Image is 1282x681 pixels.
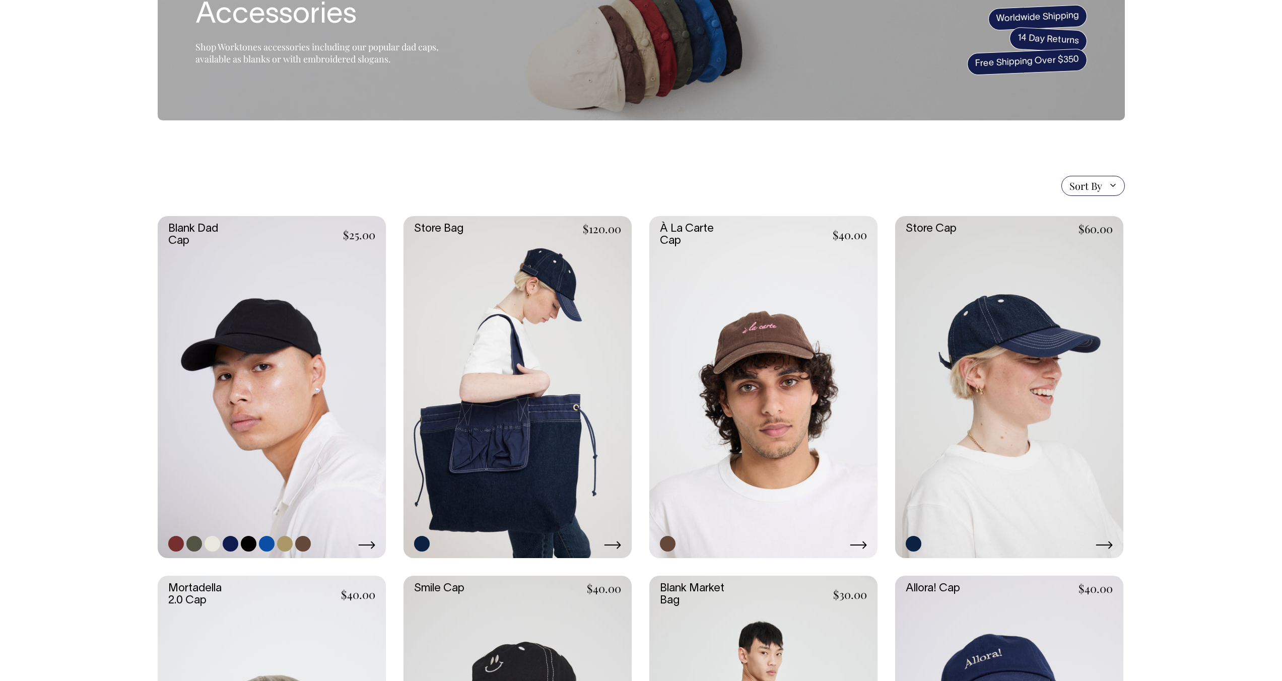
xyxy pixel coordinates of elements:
span: 14 Day Returns [1008,27,1087,53]
span: Shop Worktones accessories including our popular dad caps, available as blanks or with embroidere... [195,41,439,65]
span: Worldwide Shipping [988,5,1088,31]
span: Sort By [1069,180,1102,192]
span: Free Shipping Over $350 [967,48,1088,76]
